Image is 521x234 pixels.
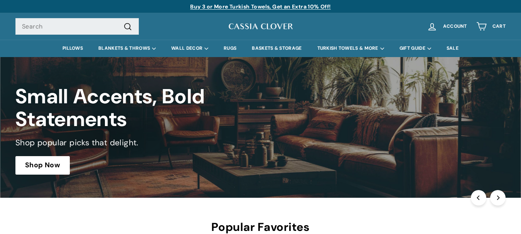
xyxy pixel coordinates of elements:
[472,15,510,38] a: Cart
[422,15,472,38] a: Account
[471,190,486,205] button: Previous
[15,221,506,234] h2: Popular Favorites
[244,40,309,57] a: BASKETS & STORAGE
[164,40,216,57] summary: WALL DECOR
[490,190,506,205] button: Next
[216,40,244,57] a: RUGS
[55,40,91,57] a: PILLOWS
[443,24,467,29] span: Account
[190,3,330,10] a: Buy 3 or More Turkish Towels, Get an Extra 10% Off!
[15,18,139,35] input: Search
[392,40,439,57] summary: GIFT GUIDE
[492,24,506,29] span: Cart
[91,40,164,57] summary: BLANKETS & THROWS
[439,40,466,57] a: SALE
[310,40,392,57] summary: TURKISH TOWELS & MORE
